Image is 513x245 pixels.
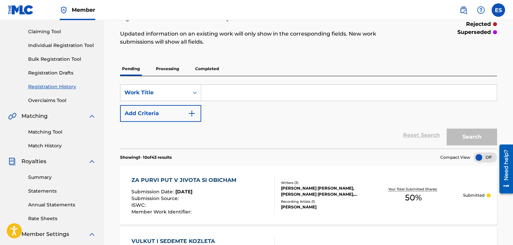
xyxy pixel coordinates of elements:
[8,157,16,165] img: Royalties
[28,83,96,90] a: Registration History
[281,180,364,185] div: Writers ( 3 )
[188,109,196,117] img: 9d2ae6d4665cec9f34b9.svg
[281,199,364,204] div: Recording Artists ( 1 )
[120,84,497,149] form: Search Form
[120,105,201,122] button: Add Criteria
[131,209,193,215] span: Member Work Identifier :
[154,62,181,76] p: Processing
[193,62,221,76] p: Completed
[28,215,96,222] a: Rate Sheets
[120,154,172,160] p: Showing 1 - 10 of 43 results
[60,6,68,14] img: Top Rightsholder
[494,124,513,214] iframe: Resource Center
[457,3,470,17] a: Public Search
[131,195,180,201] span: Submission Source :
[120,166,497,225] a: ZA PURVI PUT V JIVOTA SI OBICHAMSubmission Date:[DATE]Submission Source:ISWC:Member Work Identifi...
[440,154,470,160] span: Compact View
[28,188,96,195] a: Statements
[21,157,46,165] span: Royalties
[388,187,439,192] p: Your Total Submitted Shares:
[21,230,69,238] span: Member Settings
[459,6,467,14] img: search
[28,42,96,49] a: Individual Registration Tool
[8,112,16,120] img: Matching
[88,157,96,165] img: expand
[405,192,422,204] span: 50 %
[477,6,485,14] img: help
[474,3,488,17] div: Help
[131,189,175,195] span: Submission Date :
[72,6,95,14] span: Member
[124,89,185,97] div: Work Title
[281,185,364,197] div: [PERSON_NAME] [PERSON_NAME], [PERSON_NAME] [PERSON_NAME], [PERSON_NAME]
[120,62,142,76] p: Pending
[88,112,96,120] img: expand
[131,176,240,184] div: ZA PURVI PUT V JIVOTA SI OBICHAM
[28,174,96,181] a: Summary
[28,142,96,149] a: Match History
[281,204,364,210] div: [PERSON_NAME]
[479,213,513,245] iframe: Chat Widget
[28,56,96,63] a: Bulk Registration Tool
[28,97,96,104] a: Overclaims Tool
[175,189,192,195] span: [DATE]
[28,69,96,77] a: Registration Drafts
[463,192,484,198] p: Submitted
[21,112,48,120] span: Matching
[120,30,410,46] p: Updated information on an existing work will only show in the corresponding fields. New work subm...
[492,3,505,17] div: User Menu
[88,230,96,238] img: expand
[28,129,96,136] a: Matching Tool
[28,201,96,208] a: Annual Statements
[28,28,96,35] a: Claiming Tool
[131,202,147,208] span: ISWC :
[466,20,491,28] p: rejected
[8,5,34,15] img: MLC Logo
[457,28,491,36] p: superseded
